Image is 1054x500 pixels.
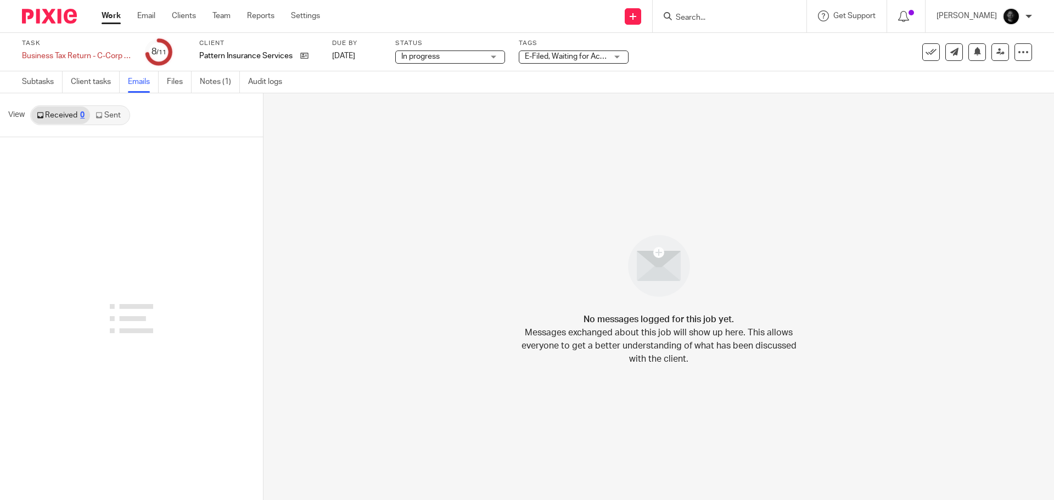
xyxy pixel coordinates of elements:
[300,52,309,60] i: Open client page
[80,111,85,119] div: 0
[31,106,90,124] a: Received0
[945,43,963,61] a: Send new email to Pattern Insurance Services Inc
[1002,8,1020,25] img: Chris.jpg
[199,39,318,48] label: Client
[156,49,166,55] small: /11
[584,313,734,326] h4: No messages logged for this job yet.
[675,13,773,23] input: Search
[22,71,63,93] a: Subtasks
[128,71,159,93] a: Emails
[167,71,192,93] a: Files
[525,53,668,60] span: E-Filed, Waiting for Acknowledgement + 2
[991,43,1009,61] a: Reassign task
[621,228,697,304] img: image
[200,71,240,93] a: Notes (1)
[247,10,274,21] a: Reports
[212,10,231,21] a: Team
[137,10,155,21] a: Email
[248,71,290,93] a: Audit logs
[152,46,166,58] div: 8
[8,109,25,121] span: View
[22,39,132,48] label: Task
[102,10,121,21] a: Work
[291,10,320,21] a: Settings
[90,106,128,124] a: Sent
[22,9,77,24] img: Pixie
[22,50,132,61] div: Business Tax Return - C-Corp - On Extension
[833,12,876,20] span: Get Support
[519,39,629,48] label: Tags
[513,326,804,366] p: Messages exchanged about this job will show up here. This allows everyone to get a better underst...
[71,71,120,93] a: Client tasks
[937,10,997,21] p: [PERSON_NAME]
[968,43,986,61] button: Snooze task
[401,53,440,60] span: In progress
[199,50,295,61] p: Pattern Insurance Services Inc
[395,39,505,48] label: Status
[172,10,196,21] a: Clients
[332,39,382,48] label: Due by
[332,52,355,60] span: [DATE]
